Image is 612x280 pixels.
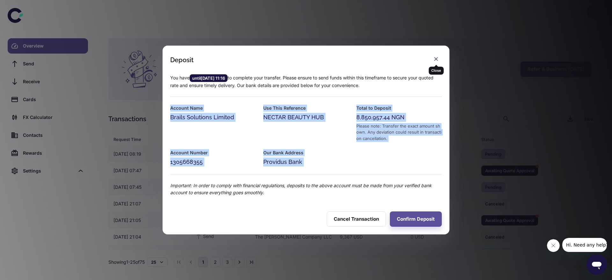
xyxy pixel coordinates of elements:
div: Providus Bank [263,158,349,166]
h6: Account Name [170,105,256,112]
div: Brails Solutions Limited [170,113,256,122]
div: Close [429,67,444,75]
div: 8,850,957.44 NGN [356,113,442,122]
iframe: Message from company [562,238,607,252]
span: Hi. Need any help? [4,4,46,10]
span: until [DATE] 11:16 [190,75,228,81]
h6: Account Number [170,149,256,156]
div: NECTAR BEAUTY HUB [263,113,349,122]
p: You have to complete your transfer. Please ensure to send funds within this timeframe to secure y... [170,74,442,89]
iframe: Button to launch messaging window [586,254,607,275]
p: Important: In order to comply with financial regulations, deposits to the above account must be m... [170,182,442,196]
div: 1305668355 [170,158,256,166]
div: Deposit [170,56,193,64]
button: Confirm Deposit [390,211,442,227]
h6: Use This Reference [263,105,349,112]
div: Please note: Transfer the exact amount shown. Any deviation could result in transaction cancellat... [356,123,442,142]
h6: Our Bank Address [263,149,349,156]
iframe: Close message [547,239,560,252]
button: Cancel Transaction [327,211,386,227]
h6: Total to Deposit [356,105,442,112]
